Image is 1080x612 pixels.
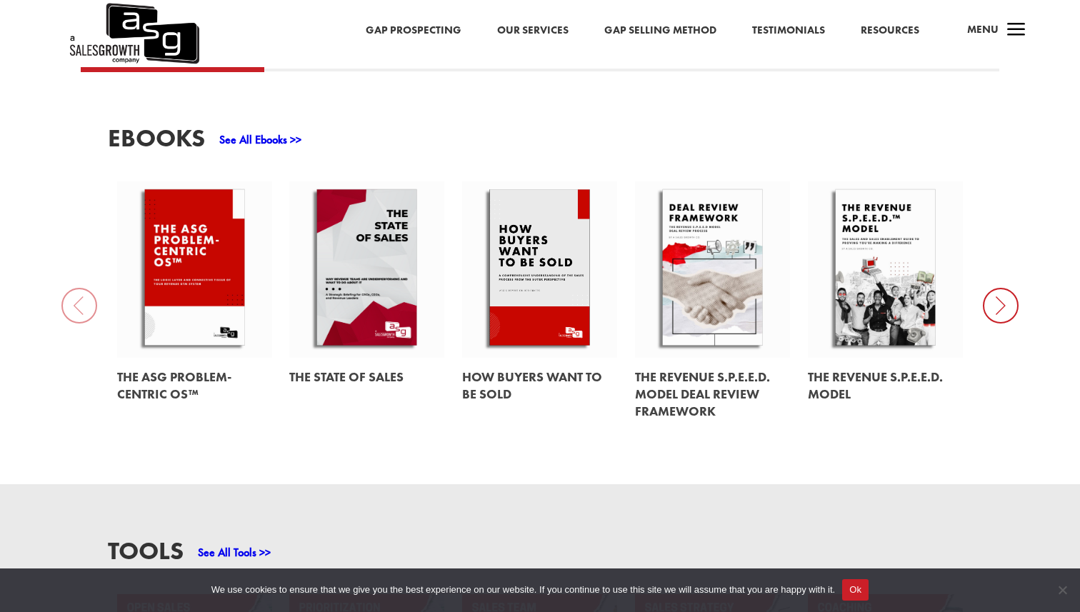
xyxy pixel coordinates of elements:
[108,538,184,571] h3: Tools
[108,126,205,158] h3: EBooks
[211,583,835,597] span: We use cookies to ensure that we give you the best experience on our website. If you continue to ...
[752,21,825,40] a: Testimonials
[219,132,301,147] a: See All Ebooks >>
[861,21,919,40] a: Resources
[198,545,271,560] a: See All Tools >>
[842,579,869,601] button: Ok
[967,22,999,36] span: Menu
[1055,583,1069,597] span: No
[366,21,461,40] a: Gap Prospecting
[604,21,716,40] a: Gap Selling Method
[497,21,569,40] a: Our Services
[1002,16,1031,45] span: a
